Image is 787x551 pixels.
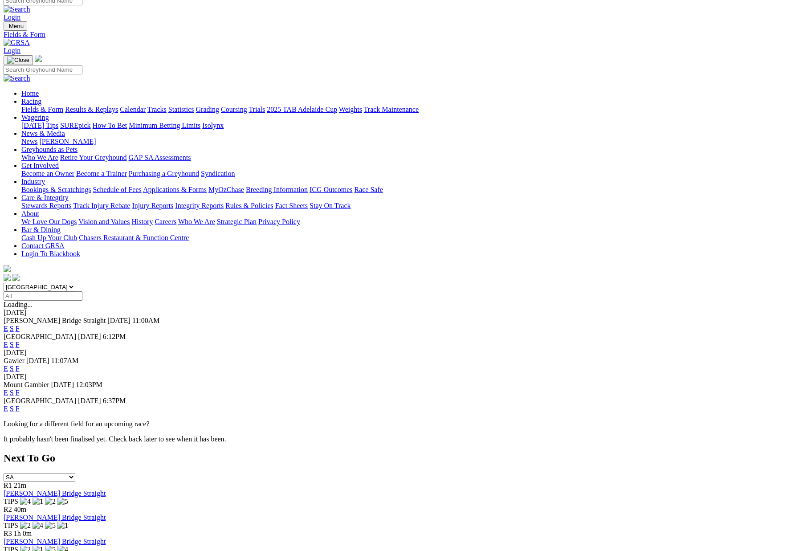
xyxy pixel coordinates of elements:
[93,122,127,129] a: How To Bet
[21,122,58,129] a: [DATE] Tips
[4,506,12,513] span: R2
[21,210,39,217] a: About
[14,482,26,489] span: 21m
[4,435,226,443] partial: It probably hasn't been finalised yet. Check back later to see when it has been.
[21,114,49,121] a: Wagering
[217,218,257,225] a: Strategic Plan
[78,218,130,225] a: Vision and Values
[51,357,79,364] span: 11:07AM
[10,365,14,372] a: S
[4,373,783,381] div: [DATE]
[21,186,91,193] a: Bookings & Scratchings
[60,122,90,129] a: SUREpick
[21,186,783,194] div: Industry
[132,202,173,209] a: Injury Reports
[4,538,106,545] a: [PERSON_NAME] Bridge Straight
[4,291,82,301] input: Select date
[20,522,31,530] img: 2
[249,106,265,113] a: Trials
[78,397,101,404] span: [DATE]
[4,514,106,521] a: [PERSON_NAME] Bridge Straight
[4,47,20,54] a: Login
[73,202,130,209] a: Track Injury Rebate
[16,341,20,348] a: F
[4,341,8,348] a: E
[131,218,153,225] a: History
[21,202,71,209] a: Stewards Reports
[21,226,61,233] a: Bar & Dining
[4,65,82,74] input: Search
[21,218,77,225] a: We Love Our Dogs
[4,31,783,39] a: Fields & Form
[14,530,32,537] span: 1h 0m
[208,186,244,193] a: MyOzChase
[57,498,68,506] img: 5
[4,13,20,21] a: Login
[4,317,106,324] span: [PERSON_NAME] Bridge Straight
[10,341,14,348] a: S
[78,333,101,340] span: [DATE]
[14,506,26,513] span: 40m
[4,74,30,82] img: Search
[26,357,49,364] span: [DATE]
[4,349,783,357] div: [DATE]
[12,274,20,281] img: twitter.svg
[39,138,96,145] a: [PERSON_NAME]
[4,498,18,505] span: TIPS
[4,357,24,364] span: Gawler
[60,154,127,161] a: Retire Your Greyhound
[4,333,76,340] span: [GEOGRAPHIC_DATA]
[7,57,29,64] img: Close
[51,381,74,388] span: [DATE]
[4,530,12,537] span: R3
[57,522,68,530] img: 1
[4,482,12,489] span: R1
[65,106,118,113] a: Results & Replays
[103,397,126,404] span: 6:37PM
[21,202,783,210] div: Care & Integrity
[21,154,783,162] div: Greyhounds as Pets
[310,202,351,209] a: Stay On Track
[21,138,37,145] a: News
[4,452,783,464] h2: Next To Go
[33,498,43,506] img: 1
[21,170,74,177] a: Become an Owner
[4,21,27,31] button: Toggle navigation
[76,170,127,177] a: Become a Trainer
[21,250,80,257] a: Login To Blackbook
[4,55,33,65] button: Toggle navigation
[129,154,191,161] a: GAP SA Assessments
[4,5,30,13] img: Search
[16,325,20,332] a: F
[267,106,337,113] a: 2025 TAB Adelaide Cup
[103,333,126,340] span: 6:12PM
[155,218,176,225] a: Careers
[4,389,8,396] a: E
[4,420,783,428] p: Looking for a different field for an upcoming race?
[4,397,76,404] span: [GEOGRAPHIC_DATA]
[339,106,362,113] a: Weights
[143,186,207,193] a: Applications & Forms
[21,234,77,241] a: Cash Up Your Club
[93,186,141,193] a: Schedule of Fees
[4,39,30,47] img: GRSA
[21,234,783,242] div: Bar & Dining
[196,106,219,113] a: Grading
[21,194,69,201] a: Care & Integrity
[4,365,8,372] a: E
[4,522,18,529] span: TIPS
[4,490,106,497] a: [PERSON_NAME] Bridge Straight
[129,122,200,129] a: Minimum Betting Limits
[76,381,102,388] span: 12:03PM
[275,202,308,209] a: Fact Sheets
[258,218,300,225] a: Privacy Policy
[21,178,45,185] a: Industry
[4,309,783,317] div: [DATE]
[221,106,247,113] a: Coursing
[45,498,56,506] img: 2
[175,202,224,209] a: Integrity Reports
[4,274,11,281] img: facebook.svg
[21,242,64,249] a: Contact GRSA
[20,498,31,506] img: 4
